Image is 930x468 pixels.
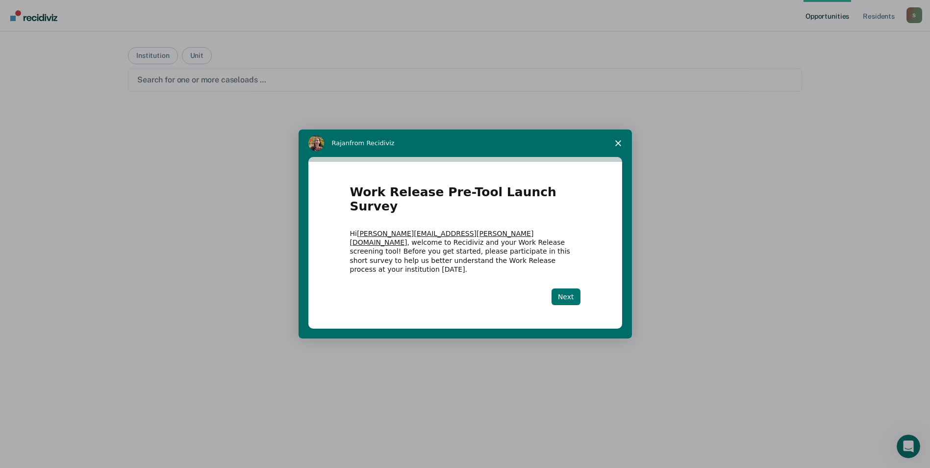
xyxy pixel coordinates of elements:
[552,288,580,305] button: Next
[332,139,350,147] span: Rajan
[350,230,534,246] a: [PERSON_NAME][EMAIL_ADDRESS][PERSON_NAME][DOMAIN_NAME]
[350,185,580,219] h1: Work Release Pre-Tool Launch Survey
[308,135,324,151] img: Profile image for Rajan
[350,139,395,147] span: from Recidiviz
[350,229,580,274] div: Hi , welcome to Recidiviz and your Work Release screening tool! Before you get started, please pa...
[604,130,632,157] span: Close survey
